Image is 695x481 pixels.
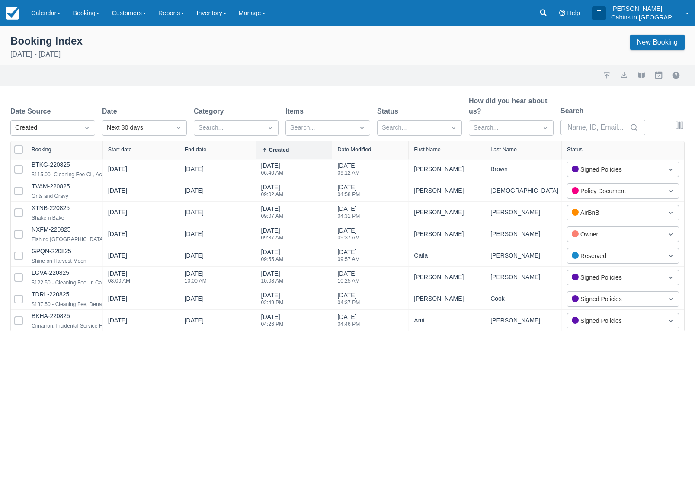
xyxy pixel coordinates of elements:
[666,273,675,282] span: Dropdown icon
[490,315,556,326] div: [PERSON_NAME]
[666,230,675,239] span: Dropdown icon
[414,293,480,304] div: [PERSON_NAME]
[32,277,279,288] div: $122.50 - Cleaning Fee, In Cabin Massage, Incidental Service Fee, Ridgeview Retreat, Romance Package
[337,147,371,153] div: Date Modified
[83,124,91,132] span: Dropdown icon
[541,124,550,132] span: Dropdown icon
[32,312,70,319] a: BKHA-220825
[490,229,556,239] div: [PERSON_NAME]
[185,186,204,199] div: [DATE]
[269,147,289,153] div: Created
[414,164,480,175] div: [PERSON_NAME]
[185,294,204,307] div: [DATE]
[32,291,69,298] a: TDRL-220825
[666,187,675,195] span: Dropdown icon
[32,161,70,168] a: BTKG-220825
[108,186,127,199] div: [DATE]
[107,123,167,133] div: Next 30 days
[567,147,583,153] div: Status
[337,278,359,284] div: 10:25 AM
[108,147,132,153] div: Start date
[449,124,458,132] span: Dropdown icon
[572,229,659,239] div: Owner
[560,106,587,116] label: Search
[572,208,659,217] div: AirBnB
[32,299,241,309] div: $137.50 - Cleaning Fee, Denali, Firewood - Large Bundle, Incidental Service Fee, Pet Fee
[108,278,130,284] div: 08:00 AM
[572,316,659,325] div: Signed Policies
[261,204,283,224] div: [DATE]
[337,269,359,289] div: [DATE]
[261,248,283,267] div: [DATE]
[490,164,556,175] div: Brown
[666,165,675,174] span: Dropdown icon
[32,321,108,331] div: Cimarron, Incidental Service Fee
[559,10,565,16] i: Help
[108,165,127,177] div: [DATE]
[337,183,360,202] div: [DATE]
[337,161,359,181] div: [DATE]
[185,229,204,242] div: [DATE]
[108,208,127,220] div: [DATE]
[108,316,127,328] div: [DATE]
[32,269,69,276] a: LGVA-220825
[414,229,480,239] div: [PERSON_NAME]
[32,234,104,245] div: Fishing [GEOGRAPHIC_DATA]
[611,4,680,13] p: [PERSON_NAME]
[490,207,556,218] div: [PERSON_NAME]
[174,124,183,132] span: Dropdown icon
[666,252,675,260] span: Dropdown icon
[572,251,659,261] div: Reserved
[572,186,659,196] div: Policy Document
[261,312,284,332] div: [DATE]
[414,147,441,153] div: First Name
[611,13,680,22] p: Cabins in [GEOGRAPHIC_DATA]
[337,235,359,240] div: 09:37 AM
[108,294,127,307] div: [DATE]
[32,204,70,211] a: XTNB-220825
[414,185,480,196] div: [PERSON_NAME]
[266,124,275,132] span: Dropdown icon
[32,213,70,223] div: Shake n Bake
[261,291,284,310] div: [DATE]
[414,315,480,326] div: Ami
[10,49,83,60] p: [DATE] - [DATE]
[592,6,606,20] div: T
[490,185,556,196] div: [DEMOGRAPHIC_DATA]
[337,226,359,245] div: [DATE]
[337,322,360,327] div: 04:46 PM
[567,10,580,16] span: Help
[572,294,659,304] div: Signed Policies
[32,147,51,153] div: Booking
[572,165,659,174] div: Signed Policies
[666,316,675,325] span: Dropdown icon
[32,248,71,255] a: GPQN-220825
[32,169,224,180] div: $115.00- Cleaning Fee CL, Ace in the Hole, Incidental Service Fee CL, Pet Fee CL
[185,208,204,220] div: [DATE]
[490,147,517,153] div: Last Name
[490,272,556,283] div: [PERSON_NAME]
[261,322,284,327] div: 04:26 PM
[285,106,307,117] label: Items
[185,251,204,264] div: [DATE]
[337,291,360,310] div: [DATE]
[32,191,70,201] div: Grits and Gravy
[185,316,204,328] div: [DATE]
[414,272,480,283] div: [PERSON_NAME]
[194,106,227,117] label: Category
[261,269,283,289] div: [DATE]
[619,70,629,80] button: export
[337,192,360,197] div: 04:58 PM
[185,269,207,289] div: [DATE]
[15,123,75,133] div: Created
[337,248,359,267] div: [DATE]
[337,213,360,219] div: 04:31 PM
[602,70,612,80] a: import
[490,250,556,261] div: [PERSON_NAME]
[666,208,675,217] span: Dropdown icon
[261,226,283,245] div: [DATE]
[185,165,204,177] div: [DATE]
[377,106,402,117] label: Status
[32,226,70,233] a: NXFM-220825
[261,161,283,181] div: [DATE]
